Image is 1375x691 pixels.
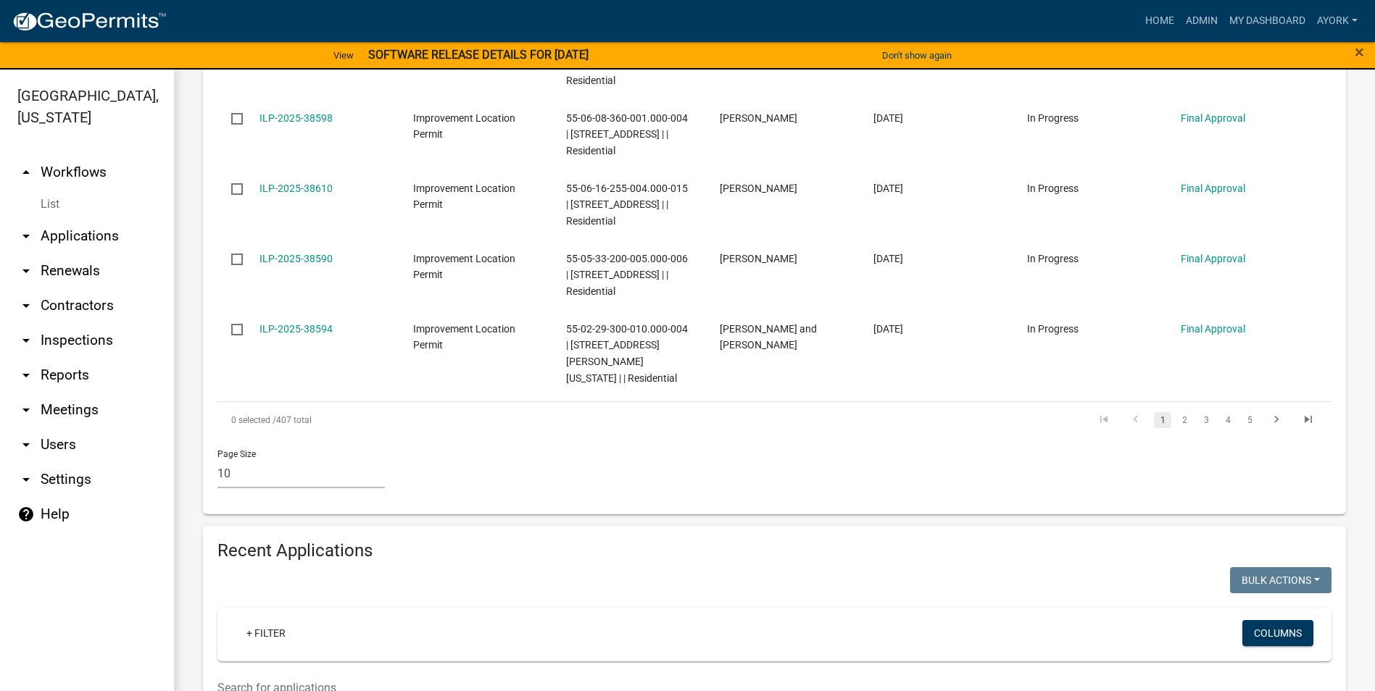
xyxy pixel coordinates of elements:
a: Final Approval [1181,183,1245,194]
a: 4 [1219,412,1237,428]
a: 3 [1197,412,1215,428]
span: In Progress [1027,183,1079,194]
span: Beverly Cravens and Jerry Cravens [720,323,817,351]
i: arrow_drop_down [17,401,35,419]
span: × [1355,42,1364,62]
span: Karl Lamar [720,253,797,264]
span: Improvement Location Permit [413,323,515,351]
span: In Progress [1027,112,1079,124]
div: 407 total [217,402,657,438]
span: 09/02/2025 [873,183,903,194]
a: View [328,43,360,67]
i: arrow_drop_down [17,436,35,453]
button: Bulk Actions [1230,567,1332,593]
i: arrow_drop_down [17,367,35,384]
span: 09/03/2025 [873,112,903,124]
span: In Progress [1027,253,1079,264]
a: My Dashboard [1224,7,1311,35]
span: David Burns [720,112,797,124]
li: page 2 [1173,408,1195,432]
span: 55-05-33-200-005.000-006 | 6505 RED DAY RD | | Residential [566,253,688,298]
a: ILP-2025-38610 [259,183,333,194]
a: 1 [1154,412,1171,428]
a: go to last page [1295,412,1322,428]
span: 08/29/2025 [873,323,903,335]
span: 09/02/2025 [873,253,903,264]
i: help [17,506,35,523]
i: arrow_drop_up [17,164,35,181]
h4: Recent Applications [217,540,1332,561]
a: ILP-2025-38594 [259,323,333,335]
a: Final Approval [1181,323,1245,335]
i: arrow_drop_down [17,297,35,314]
li: page 5 [1239,408,1260,432]
a: 5 [1241,412,1258,428]
a: Final Approval [1181,112,1245,124]
strong: SOFTWARE RELEASE DETAILS FOR [DATE] [368,48,589,62]
i: arrow_drop_down [17,227,35,245]
i: arrow_drop_down [17,262,35,280]
span: 55-06-08-360-001.000-004 | 4663 E SHADY LN | | Residential [566,112,688,157]
a: go to next page [1263,412,1290,428]
i: arrow_drop_down [17,332,35,349]
a: go to previous page [1122,412,1150,428]
a: ayork [1311,7,1363,35]
span: In Progress [1027,323,1079,335]
a: Home [1139,7,1180,35]
button: Columns [1242,620,1313,646]
a: go to first page [1090,412,1118,428]
li: page 3 [1195,408,1217,432]
span: 55-02-29-300-010.000-004 | 0 East Allison Road Camby, Indiana 46113 | | Residential [566,323,688,384]
a: Admin [1180,7,1224,35]
li: page 1 [1152,408,1173,432]
span: 55-06-16-255-004.000-015 | 9670 N KITCHEN RD | | Residential [566,183,688,227]
a: Final Approval [1181,253,1245,264]
span: Improvement Location Permit [413,112,515,141]
a: 2 [1176,412,1193,428]
span: Brent Copenhaver [720,183,797,194]
i: arrow_drop_down [17,471,35,488]
a: ILP-2025-38590 [259,253,333,264]
span: Improvement Location Permit [413,183,515,211]
span: Improvement Location Permit [413,253,515,281]
li: page 4 [1217,408,1239,432]
button: Don't show again [876,43,957,67]
button: Close [1355,43,1364,61]
span: 0 selected / [231,415,276,425]
a: ILP-2025-38598 [259,112,333,124]
a: + Filter [235,620,297,646]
